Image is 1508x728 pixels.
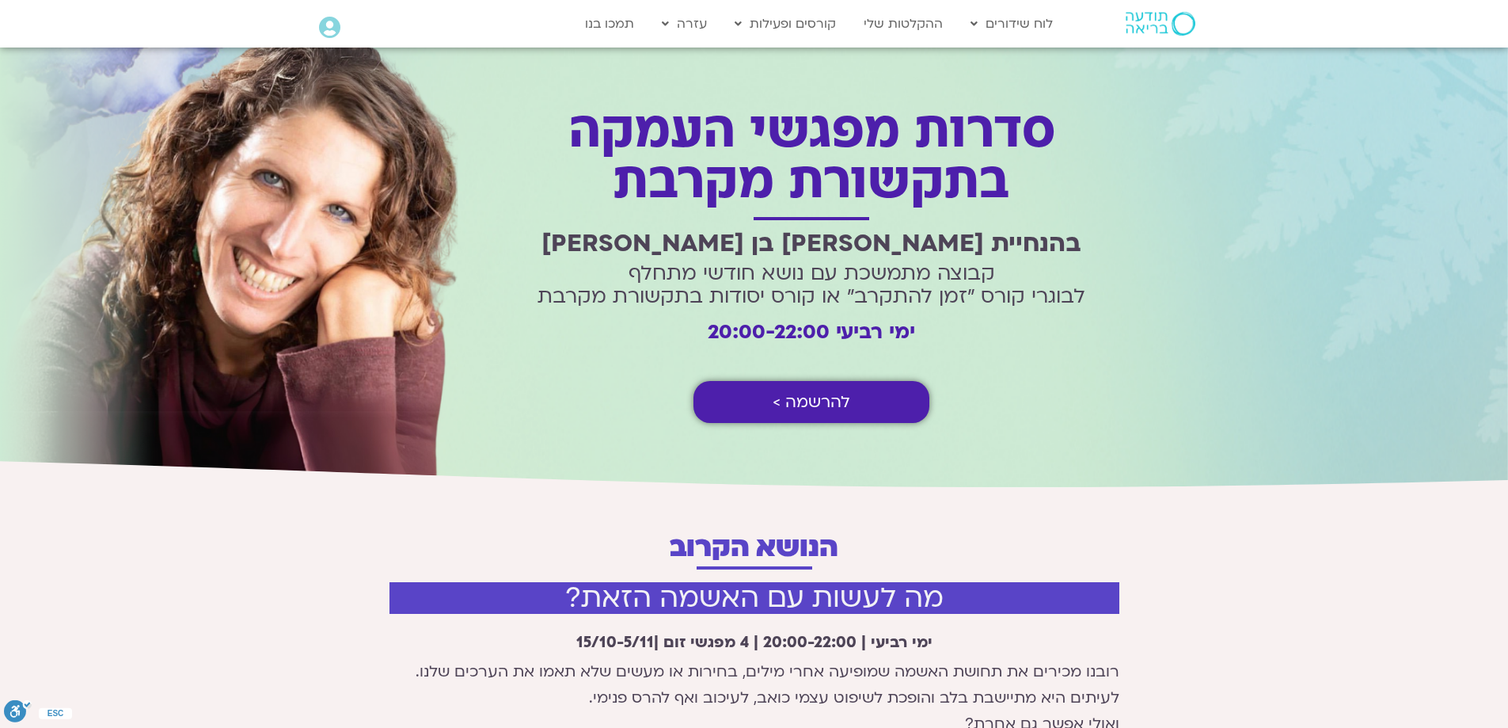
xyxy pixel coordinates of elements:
[577,9,642,39] a: תמכו בנו
[576,632,933,653] strong: ימי רביעי | 20:00-22:00 | 4 מפגשי זום |
[856,9,951,39] a: ההקלטות שלי
[773,393,850,411] span: להרשמה >
[963,9,1061,39] a: לוח שידורים
[576,632,654,653] span: 15/10-5/11
[343,533,1166,562] h2: הנושא הקרוב
[727,9,844,39] a: קורסים ופעילות
[530,230,1092,257] h2: בהנחיית [PERSON_NAME] בן [PERSON_NAME]
[530,106,1092,208] h1: סדרות מפגשי העמקה בתקשורת מקרבת
[530,262,1092,308] h2: קבוצה מתמשכת עם נושא חודשי מתחלף לבוגרי קורס ״זמן להתקרב״ או קורס יסודות בתקשורת מקרבת
[389,582,1119,614] h2: מה לעשות עם האשמה הזאת?
[708,318,915,345] strong: ימי רביעי 20:00-22:00
[654,9,715,39] a: עזרה
[693,381,929,423] a: להרשמה >
[1126,12,1195,36] img: תודעה בריאה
